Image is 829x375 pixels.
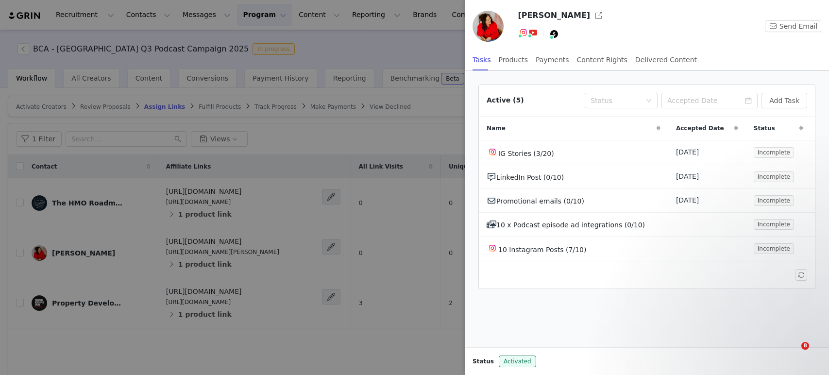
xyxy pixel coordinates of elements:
[520,29,527,36] img: instagram.svg
[646,98,652,104] i: icon: down
[801,342,809,350] span: 8
[498,246,586,254] span: 10 Instagram Posts (7/10)
[754,243,794,254] span: Incomplete
[489,244,496,252] img: instagram.svg
[591,96,641,105] div: Status
[478,85,815,289] article: Active
[625,281,819,349] iframe: Intercom notifications message
[754,171,794,182] span: Incomplete
[487,124,506,133] span: Name
[754,195,794,206] span: Incomplete
[489,148,496,156] img: instagram.svg
[473,357,494,366] span: Status
[761,93,807,108] button: Add Task
[496,197,584,205] span: Promotional emails (0/10)
[499,356,536,367] span: Activated
[499,49,528,71] div: Products
[496,173,564,181] span: LinkedIn Post (0/10)
[754,124,775,133] span: Status
[518,10,590,21] h3: [PERSON_NAME]
[754,219,794,230] span: Incomplete
[487,95,524,105] div: Active (5)
[781,342,805,365] iframe: Intercom live chat
[473,49,491,71] div: Tasks
[496,221,645,229] span: 10 x Podcast episode ad integrations (0/10)
[536,49,569,71] div: Payments
[635,49,697,71] div: Delivered Content
[676,171,699,182] span: [DATE]
[676,147,699,157] span: [DATE]
[577,49,627,71] div: Content Rights
[745,97,752,104] i: icon: calendar
[676,124,724,133] span: Accepted Date
[676,195,699,205] span: [DATE]
[473,11,504,42] img: 8d553196-df6f-4b2b-ab2c-6c1c1e669412.jpg
[765,20,821,32] button: Send Email
[661,93,758,108] input: Accepted Date
[754,147,794,158] span: Incomplete
[498,150,554,157] span: IG Stories (3/20)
